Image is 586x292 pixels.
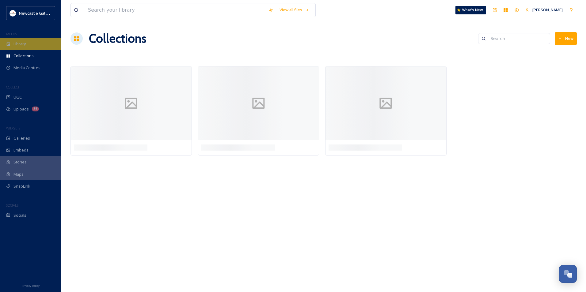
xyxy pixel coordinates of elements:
button: New [555,32,577,45]
span: SOCIALS [6,203,18,208]
a: [PERSON_NAME] [522,4,566,16]
span: Uploads [13,106,29,112]
input: Search your library [85,3,265,17]
input: Search [487,32,547,45]
span: Galleries [13,135,30,141]
span: Newcastle Gateshead Initiative [19,10,75,16]
span: WIDGETS [6,126,20,130]
span: MEDIA [6,32,17,36]
span: COLLECT [6,85,19,89]
img: DqD9wEUd_400x400.jpg [10,10,16,16]
span: SnapLink [13,183,30,189]
span: UGC [13,94,22,100]
span: Stories [13,159,27,165]
a: Collections [89,29,146,48]
span: [PERSON_NAME] [532,7,563,13]
span: Privacy Policy [22,284,40,288]
a: View all files [276,4,312,16]
span: Socials [13,212,26,218]
div: 86 [32,107,39,111]
span: Maps [13,171,24,177]
a: What's New [455,6,486,14]
span: Library [13,41,26,47]
button: Open Chat [559,265,577,283]
span: Collections [13,53,34,59]
span: Media Centres [13,65,40,71]
span: Embeds [13,147,29,153]
a: Privacy Policy [22,282,40,289]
